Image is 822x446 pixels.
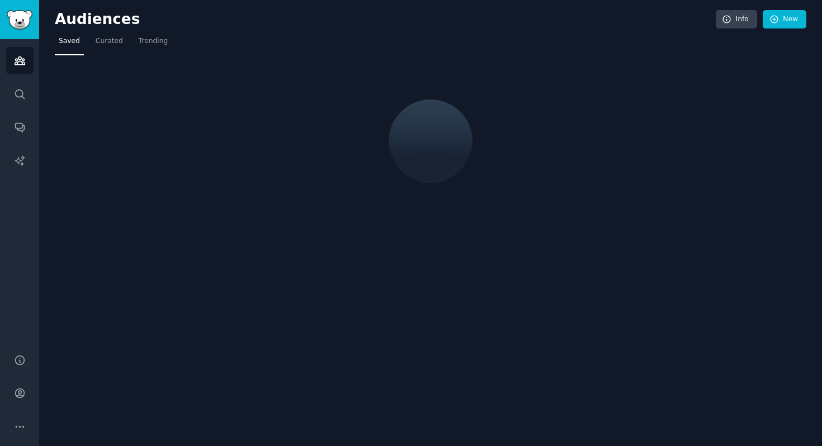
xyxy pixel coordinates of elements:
[716,10,757,29] a: Info
[139,36,168,46] span: Trending
[763,10,806,29] a: New
[92,32,127,55] a: Curated
[55,11,716,29] h2: Audiences
[55,32,84,55] a: Saved
[135,32,172,55] a: Trending
[59,36,80,46] span: Saved
[96,36,123,46] span: Curated
[7,10,32,30] img: GummySearch logo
